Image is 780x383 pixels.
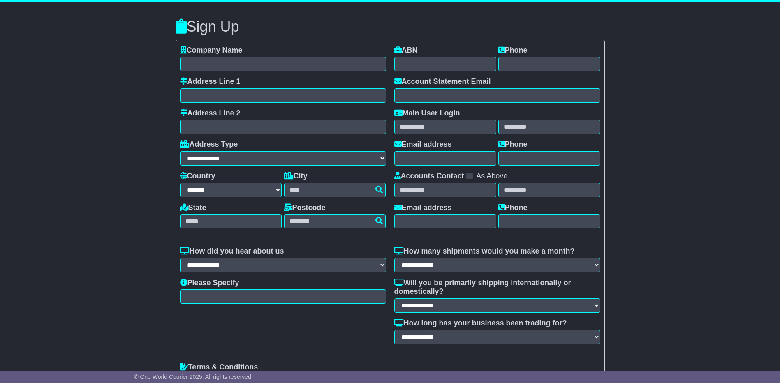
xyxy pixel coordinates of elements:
[180,109,241,118] label: Address Line 2
[180,77,241,86] label: Address Line 1
[180,247,284,256] label: How did you hear about us
[394,203,452,212] label: Email address
[394,319,567,328] label: How long has your business been trading for?
[394,279,600,296] label: Will you be primarily shipping internationally or domestically?
[394,109,460,118] label: Main User Login
[134,374,253,380] span: © One World Courier 2025. All rights reserved.
[394,46,418,55] label: ABN
[394,172,600,183] div: |
[394,77,491,86] label: Account Statement Email
[498,203,528,212] label: Phone
[394,172,464,181] label: Accounts Contact
[284,203,326,212] label: Postcode
[498,140,528,149] label: Phone
[498,46,528,55] label: Phone
[180,140,238,149] label: Address Type
[180,172,215,181] label: Country
[176,18,605,35] h3: Sign Up
[394,140,452,149] label: Email address
[284,172,308,181] label: City
[180,203,206,212] label: State
[476,172,507,181] label: As Above
[180,363,258,372] label: Terms & Conditions
[180,279,239,288] label: Please Specify
[180,46,243,55] label: Company Name
[394,247,575,256] label: How many shipments would you make a month?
